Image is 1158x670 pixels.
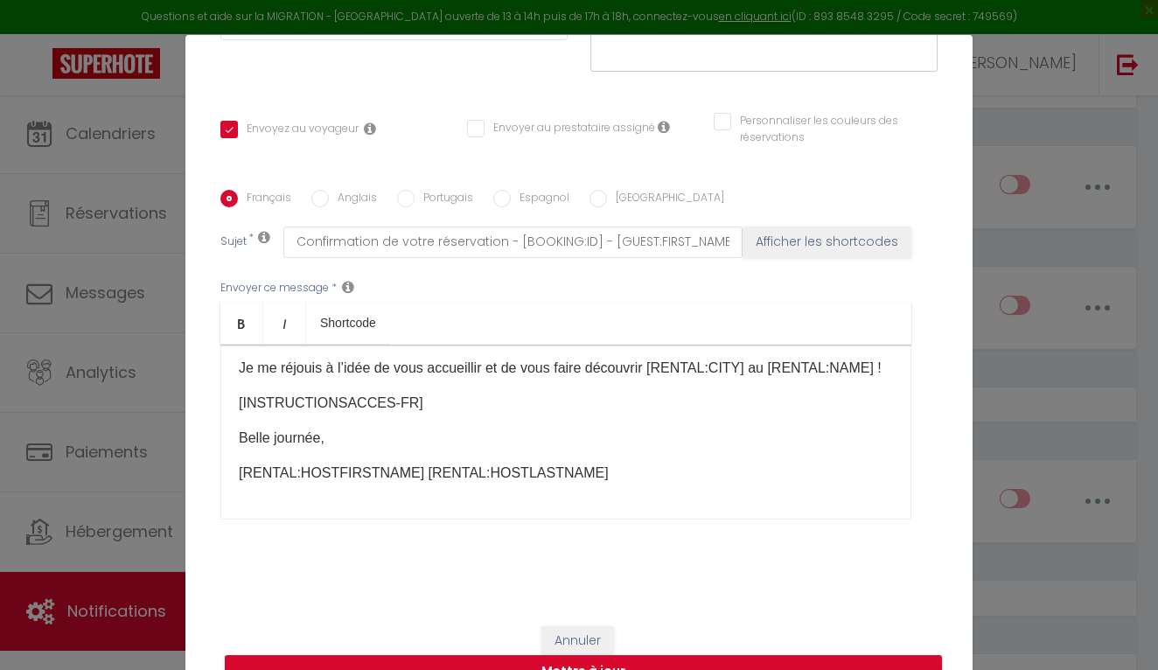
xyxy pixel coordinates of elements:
[541,626,614,656] button: Annuler
[329,190,377,209] label: Anglais
[220,302,263,344] a: Bold
[342,280,354,294] i: Message
[239,358,893,379] p: Je me réjouis à l’idée de vous accueillir et de vous faire découvrir [RENTAL:CITY] au [RENTAL:NAM...
[14,7,66,59] button: Open LiveChat chat widget
[607,190,724,209] label: [GEOGRAPHIC_DATA]
[258,230,270,244] i: Subject
[511,190,569,209] label: Espagnol
[743,227,911,258] button: Afficher les shortcodes
[239,428,893,449] p: Belle journée,
[238,190,291,209] label: Français
[415,190,473,209] label: Portugais
[220,280,329,297] label: Envoyer ce message
[239,463,893,484] p: [RENTAL:HOSTFIRSTNAME] [RENTAL:HOSTLASTNAME]
[220,234,247,252] label: Sujet
[239,393,893,414] p: [INSTRUCTIONSACCES-FR]
[658,120,670,134] i: Envoyer au prestataire si il est assigné
[263,302,306,344] a: Italic
[306,302,390,344] a: Shortcode
[364,122,376,136] i: Envoyer au voyageur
